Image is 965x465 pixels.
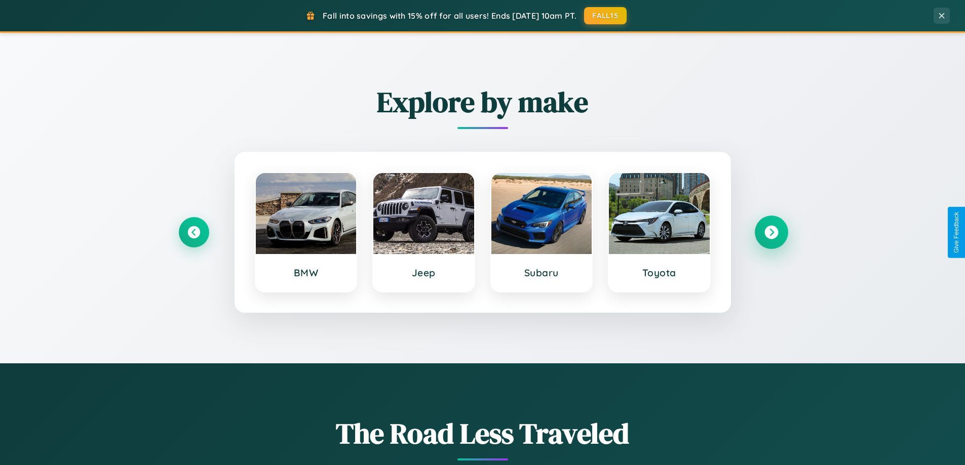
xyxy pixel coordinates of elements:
[266,267,346,279] h3: BMW
[179,82,787,121] h2: Explore by make
[953,212,960,253] div: Give Feedback
[501,267,582,279] h3: Subaru
[383,267,464,279] h3: Jeep
[584,7,627,24] button: FALL15
[619,267,700,279] h3: Toyota
[179,414,787,453] h1: The Road Less Traveled
[323,11,576,21] span: Fall into savings with 15% off for all users! Ends [DATE] 10am PT.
